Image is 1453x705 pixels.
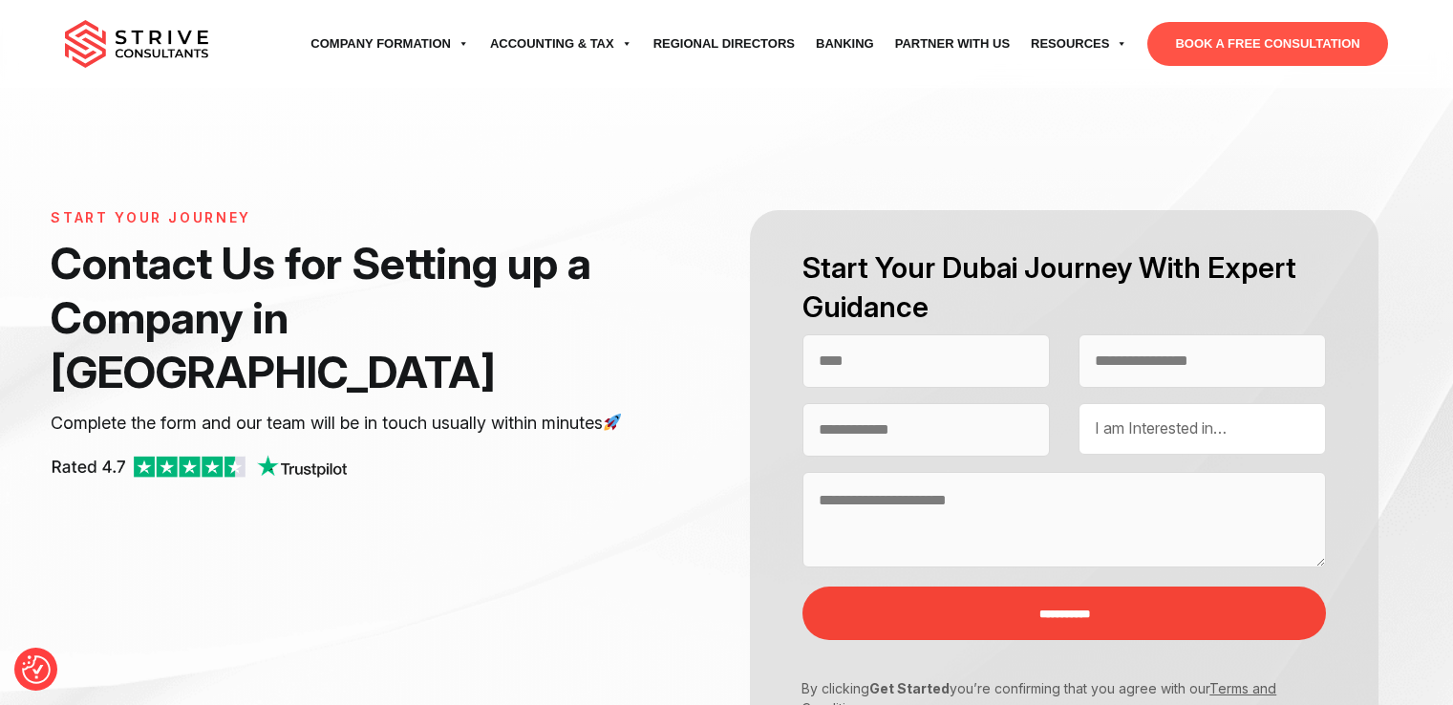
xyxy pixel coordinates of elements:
a: Accounting & Tax [480,17,643,71]
a: Regional Directors [643,17,805,71]
button: Consent Preferences [22,655,51,684]
h1: Contact Us for Setting up a Company in [GEOGRAPHIC_DATA] [51,236,631,399]
h2: Start Your Dubai Journey With Expert Guidance [802,248,1326,327]
a: Resources [1020,17,1138,71]
img: Revisit consent button [22,655,51,684]
a: Partner with Us [885,17,1020,71]
strong: Get Started [869,680,950,696]
h6: START YOUR JOURNEY [51,210,631,226]
span: I am Interested in… [1095,418,1227,438]
img: main-logo.svg [65,20,208,68]
img: 🚀 [604,414,621,431]
p: Complete the form and our team will be in touch usually within minutes [51,409,631,438]
a: Banking [805,17,885,71]
a: Company Formation [300,17,480,71]
a: BOOK A FREE CONSULTATION [1147,22,1387,66]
